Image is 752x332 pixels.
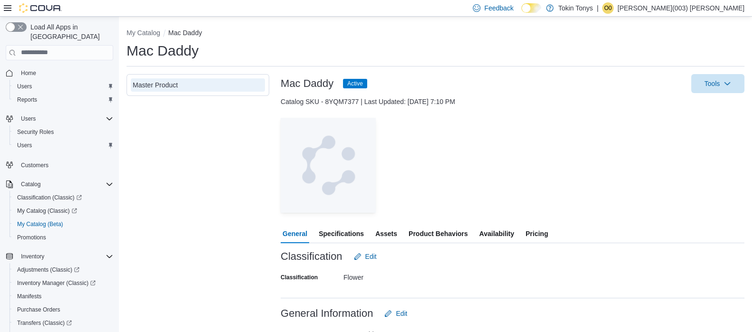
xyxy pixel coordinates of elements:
span: Catalog [17,179,113,190]
div: Master Product [133,80,263,90]
button: Inventory [2,250,117,263]
span: Promotions [17,234,46,241]
a: Manifests [13,291,45,302]
span: Active [347,79,363,88]
h3: General Information [281,308,373,319]
a: Adjustments (Classic) [10,263,117,276]
input: Dark Mode [521,3,541,13]
span: Active [343,79,367,88]
p: [PERSON_NAME](003) [PERSON_NAME] [617,2,744,14]
p: | [597,2,599,14]
span: My Catalog (Classic) [17,207,77,215]
button: Users [17,113,39,124]
a: Transfers (Classic) [10,316,117,330]
a: Purchase Orders [13,304,64,315]
h1: Mac Daddy [127,41,199,60]
a: Inventory Manager (Classic) [13,277,99,289]
span: Users [21,115,36,123]
span: O0 [604,2,612,14]
span: Classification (Classic) [13,192,113,203]
button: Mac Daddy [168,29,202,37]
span: Customers [17,159,113,171]
button: Home [2,66,117,80]
nav: An example of EuiBreadcrumbs [127,28,744,39]
span: Load All Apps in [GEOGRAPHIC_DATA] [27,22,113,41]
button: Manifests [10,290,117,303]
span: Purchase Orders [13,304,113,315]
span: Manifests [13,291,113,302]
span: Users [17,83,32,90]
h3: Mac Daddy [281,78,333,89]
span: Edit [365,252,377,261]
span: Users [13,140,113,151]
span: Adjustments (Classic) [17,266,79,274]
span: Inventory [21,253,44,260]
span: Edit [396,309,407,318]
label: Classification [281,274,318,281]
button: Inventory [17,251,48,262]
button: Customers [2,158,117,171]
span: Transfers (Classic) [17,319,72,327]
span: Users [17,142,32,149]
h3: Classification [281,251,342,262]
span: Catalog [21,180,40,188]
span: Security Roles [17,128,54,136]
button: Edit [350,247,381,266]
span: Security Roles [13,126,113,138]
a: Promotions [13,232,50,243]
span: Inventory Manager (Classic) [17,279,96,287]
a: Classification (Classic) [13,192,86,203]
button: Catalog [2,178,117,191]
span: Customers [21,161,49,169]
button: Users [2,112,117,125]
a: Inventory Manager (Classic) [10,276,117,290]
span: Specifications [319,224,364,243]
span: Reports [17,96,37,104]
a: Users [13,140,36,151]
img: Image for Cova Placeholder [281,118,376,213]
span: Purchase Orders [17,306,60,313]
span: Feedback [484,3,513,13]
a: Home [17,67,40,79]
span: Home [17,67,113,79]
button: Promotions [10,231,117,244]
a: Reports [13,94,41,105]
img: Cova [19,3,62,13]
button: Edit [381,304,411,323]
span: Users [13,81,113,92]
a: My Catalog (Classic) [13,205,81,217]
div: Omar(003) Nunez [602,2,614,14]
button: Security Roles [10,125,117,139]
button: Tools [691,74,744,93]
button: Reports [10,93,117,106]
span: Adjustments (Classic) [13,264,113,275]
span: Tools [704,79,720,88]
span: Promotions [13,232,113,243]
a: My Catalog (Classic) [10,204,117,218]
a: Adjustments (Classic) [13,264,83,275]
button: Users [10,80,117,93]
span: Reports [13,94,113,105]
span: My Catalog (Beta) [17,220,63,228]
span: Pricing [526,224,548,243]
span: Inventory [17,251,113,262]
a: Classification (Classic) [10,191,117,204]
button: My Catalog (Beta) [10,218,117,231]
span: Home [21,69,36,77]
span: Assets [375,224,397,243]
a: Customers [17,160,52,171]
button: My Catalog [127,29,160,37]
a: Users [13,81,36,92]
a: My Catalog (Beta) [13,218,67,230]
span: Product Behaviors [409,224,468,243]
button: Purchase Orders [10,303,117,316]
span: General [283,224,307,243]
button: Users [10,139,117,152]
span: Manifests [17,293,41,300]
a: Security Roles [13,126,58,138]
div: Flower [343,270,471,281]
span: Inventory Manager (Classic) [13,277,113,289]
div: Catalog SKU - 8YQM7377 | Last Updated: [DATE] 7:10 PM [281,97,744,106]
span: Users [17,113,113,124]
